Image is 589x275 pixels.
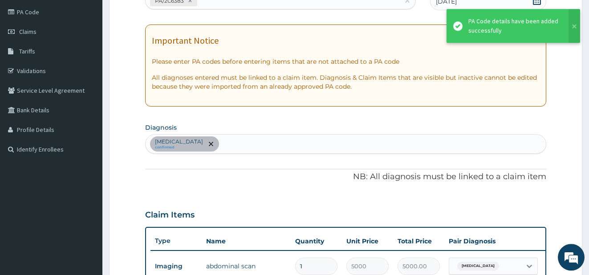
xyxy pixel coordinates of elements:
[19,47,35,55] span: Tariffs
[145,210,195,220] h3: Claim Items
[146,4,167,26] div: Minimize live chat window
[145,171,547,183] p: NB: All diagnosis must be linked to a claim item
[152,36,219,45] h1: Important Notice
[16,45,36,67] img: d_794563401_company_1708531726252_794563401
[52,81,123,171] span: We're online!
[444,232,542,250] th: Pair Diagnosis
[145,123,177,132] label: Diagnosis
[457,262,499,271] span: [MEDICAL_DATA]
[152,57,540,66] p: Please enter PA codes before entering items that are not attached to a PA code
[155,145,203,150] small: confirmed
[393,232,444,250] th: Total Price
[150,233,202,249] th: Type
[4,181,170,213] textarea: Type your message and hit 'Enter'
[291,232,342,250] th: Quantity
[468,16,560,35] div: PA Code details have been added successfully
[342,232,393,250] th: Unit Price
[19,28,37,36] span: Claims
[202,257,291,275] td: abdominal scan
[542,232,587,250] th: Actions
[155,138,203,145] p: [MEDICAL_DATA]
[46,50,150,62] div: Chat with us now
[207,140,215,148] span: remove selection option
[150,258,202,275] td: Imaging
[202,232,291,250] th: Name
[152,73,540,91] p: All diagnoses entered must be linked to a claim item. Diagnosis & Claim Items that are visible bu...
